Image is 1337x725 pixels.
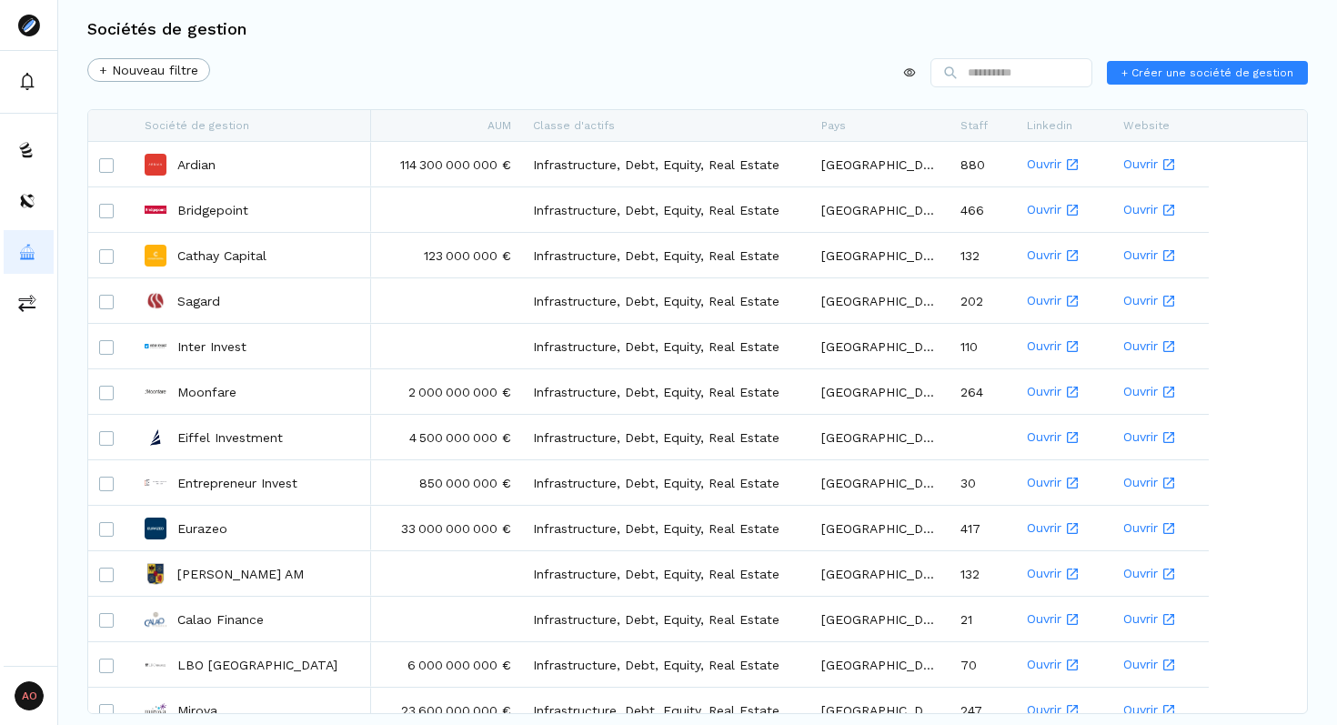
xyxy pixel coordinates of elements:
[1123,325,1198,368] a: Ouvrir
[177,656,337,674] a: LBO [GEOGRAPHIC_DATA]
[950,187,1016,232] div: 466
[810,460,950,505] div: [GEOGRAPHIC_DATA]
[1123,461,1198,504] a: Ouvrir
[145,336,166,357] img: Inter Invest
[810,142,950,186] div: [GEOGRAPHIC_DATA]
[177,383,236,401] a: Moonfare
[1027,370,1101,413] a: Ouvrir
[87,21,246,37] h3: Sociétés de gestion
[371,142,522,186] div: 114 300 000 000 €
[1027,325,1101,368] a: Ouvrir
[1123,598,1198,640] a: Ouvrir
[18,192,36,210] img: distributors
[1123,643,1198,686] a: Ouvrir
[177,610,264,629] a: Calao Finance
[87,58,210,82] button: + Nouveau filtre
[522,324,810,368] div: Infrastructure, Debt, Equity, Real Estate
[15,681,44,710] span: AO
[1123,188,1198,231] a: Ouvrir
[145,245,166,267] img: Cathay Capital
[1123,119,1170,132] span: Website
[950,551,1016,596] div: 132
[522,415,810,459] div: Infrastructure, Debt, Equity, Real Estate
[522,597,810,641] div: Infrastructure, Debt, Equity, Real Estate
[488,119,511,132] span: AUM
[145,154,166,176] img: Ardian
[4,281,54,325] button: commissions
[145,199,166,221] img: Bridgepoint
[177,247,266,265] a: Cathay Capital
[371,642,522,687] div: 6 000 000 000 €
[960,119,988,132] span: Staff
[1027,643,1101,686] a: Ouvrir
[810,506,950,550] div: [GEOGRAPHIC_DATA]
[810,642,950,687] div: [GEOGRAPHIC_DATA]
[371,460,522,505] div: 850 000 000 €
[1027,552,1101,595] a: Ouvrir
[4,230,54,274] button: asset-managers
[18,141,36,159] img: funds
[522,642,810,687] div: Infrastructure, Debt, Equity, Real Estate
[950,324,1016,368] div: 110
[145,609,166,630] img: Calao Finance
[950,369,1016,414] div: 264
[810,233,950,277] div: [GEOGRAPHIC_DATA]
[1027,119,1072,132] span: Linkedin
[1123,552,1198,595] a: Ouvrir
[177,156,216,174] p: Ardian
[177,519,227,538] p: Eurazeo
[145,563,166,585] img: Edmond de Rothschild AM
[18,243,36,261] img: asset-managers
[1027,143,1101,186] a: Ouvrir
[1123,507,1198,549] a: Ouvrir
[99,61,198,80] span: + Nouveau filtre
[522,506,810,550] div: Infrastructure, Debt, Equity, Real Estate
[810,187,950,232] div: [GEOGRAPHIC_DATA]
[177,292,220,310] a: Sagard
[145,700,166,721] img: Mirova
[145,472,166,494] img: Entrepreneur Invest
[950,506,1016,550] div: 417
[145,427,166,448] img: Eiffel Investment
[950,642,1016,687] div: 70
[177,701,217,720] a: Mirova
[1121,65,1293,81] span: + Créer une société de gestion
[177,201,248,219] p: Bridgepoint
[810,324,950,368] div: [GEOGRAPHIC_DATA]
[533,119,615,132] span: Classe d'actifs
[950,460,1016,505] div: 30
[1027,461,1101,504] a: Ouvrir
[1123,143,1198,186] a: Ouvrir
[145,290,166,312] img: Sagard
[1027,416,1101,458] a: Ouvrir
[177,337,246,356] p: Inter Invest
[371,369,522,414] div: 2 000 000 000 €
[522,187,810,232] div: Infrastructure, Debt, Equity, Real Estate
[1027,598,1101,640] a: Ouvrir
[371,506,522,550] div: 33 000 000 000 €
[145,518,166,539] img: Eurazeo
[950,233,1016,277] div: 132
[810,415,950,459] div: [GEOGRAPHIC_DATA]
[177,565,304,583] p: [PERSON_NAME] AM
[810,278,950,323] div: [GEOGRAPHIC_DATA]
[371,233,522,277] div: 123 000 000 €
[522,233,810,277] div: Infrastructure, Debt, Equity, Real Estate
[4,128,54,172] button: funds
[522,551,810,596] div: Infrastructure, Debt, Equity, Real Estate
[145,654,166,676] img: LBO France
[522,278,810,323] div: Infrastructure, Debt, Equity, Real Estate
[1027,234,1101,277] a: Ouvrir
[522,460,810,505] div: Infrastructure, Debt, Equity, Real Estate
[4,179,54,223] button: distributors
[177,428,283,447] p: Eiffel Investment
[1027,188,1101,231] a: Ouvrir
[1123,370,1198,413] a: Ouvrir
[1027,279,1101,322] a: Ouvrir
